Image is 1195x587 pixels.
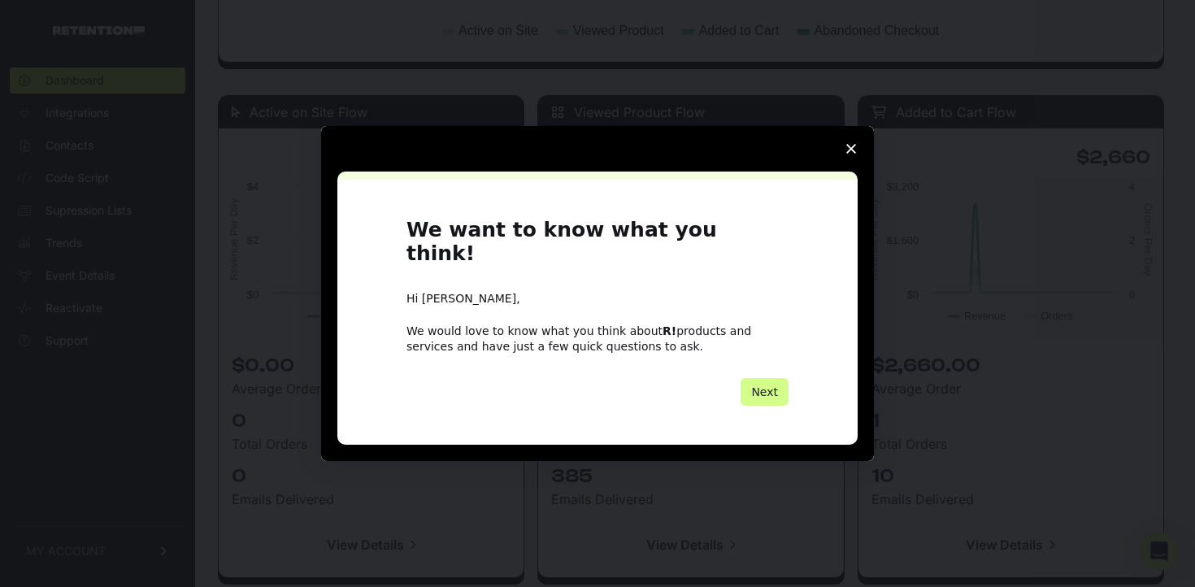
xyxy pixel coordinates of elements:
button: Next [741,378,789,406]
div: We would love to know what you think about products and services and have just a few quick questi... [406,324,789,353]
div: Hi [PERSON_NAME], [406,291,789,307]
h1: We want to know what you think! [406,219,789,275]
b: R! [663,324,676,337]
span: Close survey [828,126,874,172]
